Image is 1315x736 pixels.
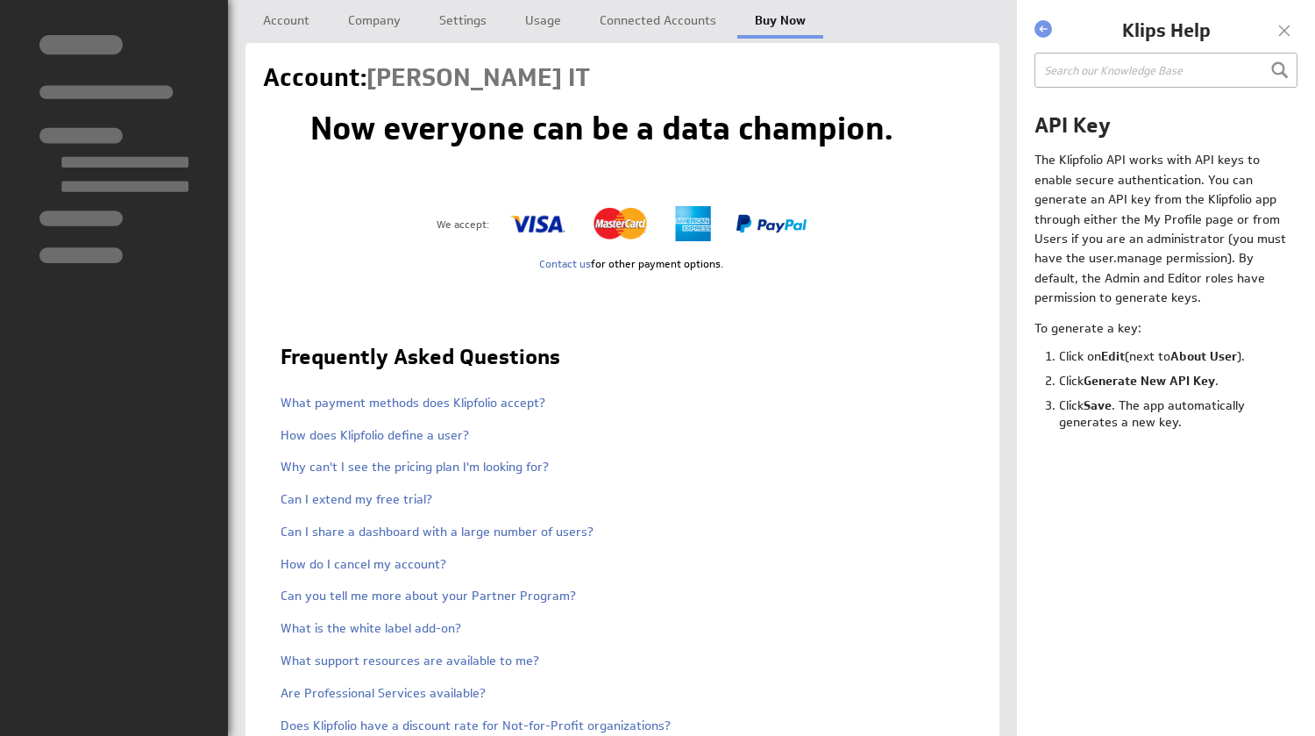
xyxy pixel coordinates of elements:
[1059,397,1297,438] li: Click . The app automatically generates a new key.
[1034,318,1287,338] p: To generate a key:
[263,113,941,145] h1: Now everyone can be a data champion.
[510,206,711,241] img: Visa, MasterCard, AMEX
[281,259,982,269] div: for other payment options.
[1056,18,1276,44] h1: Klips Help
[1084,373,1215,389] strong: Generate New API Key
[281,524,594,539] a: Can I share a dashboard with a large number of users?
[366,61,590,94] span: Hart IT
[1084,397,1112,413] strong: Save
[539,256,591,270] a: Contact us
[281,653,539,668] a: What support resources are available to me?
[736,206,807,241] img: paypal-logo.png
[1170,348,1237,364] strong: About User
[1034,111,1297,139] h1: API Key
[281,491,432,507] a: Can I extend my free trial?
[281,620,461,636] a: What is the white label add-on?
[281,718,671,733] a: Does Klipfolio have a discount rate for Not-for-Profit organizations?
[281,588,576,604] a: Can you tell me more about your Partner Program?
[281,347,560,375] h2: Frequently Asked Questions
[263,61,590,96] h1: Account:
[1034,53,1297,88] input: Search our Knowledge Base
[39,35,188,263] img: skeleton-sidenav.svg
[281,459,549,475] a: Why can't I see the pricing plan I'm looking for?
[281,395,545,411] a: What payment methods does Klipfolio accept?
[437,219,489,230] div: We accept:
[281,685,486,701] a: Are Professional Services available?
[1101,348,1125,364] strong: Edit
[281,427,469,443] a: How does Klipfolio define a user?
[281,556,446,572] a: How do I cancel my account?
[1059,348,1297,373] li: Click on (next to ).
[1059,373,1297,397] li: Click .
[1034,150,1287,307] p: The Klipfolio API works with API keys to enable secure authentication. You can generate an API ke...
